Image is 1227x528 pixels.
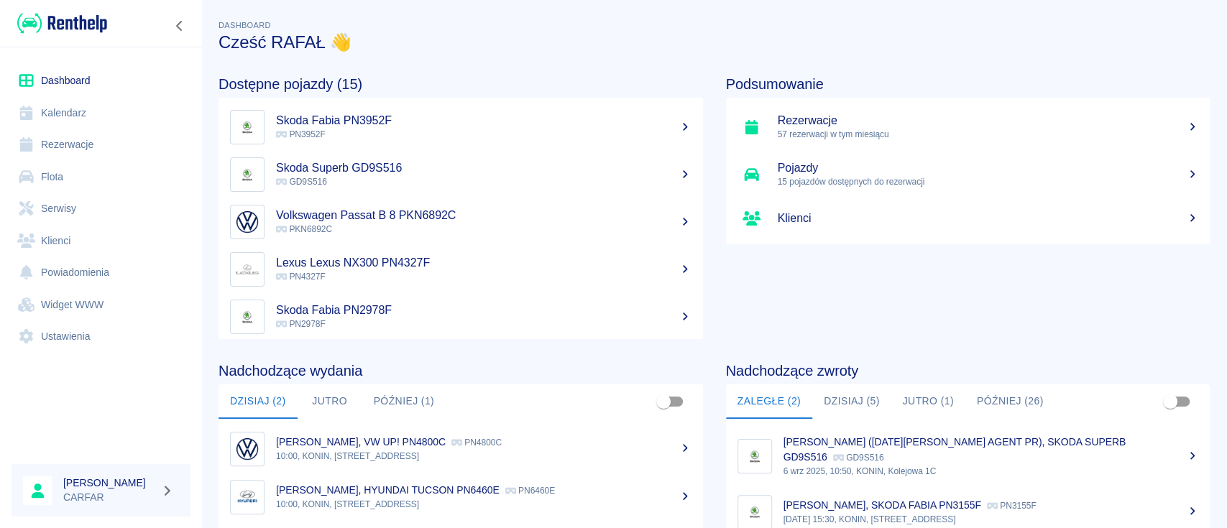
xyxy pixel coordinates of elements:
span: PN2978F [276,319,326,329]
p: [PERSON_NAME], SKODA FABIA PN3155F [783,499,981,511]
h4: Nadchodzące zwroty [726,362,1210,379]
button: Dzisiaj (5) [812,384,891,419]
a: Ustawienia [12,320,190,353]
a: Renthelp logo [12,11,107,35]
span: Dashboard [219,21,271,29]
a: Kalendarz [12,97,190,129]
a: Rezerwacje [12,129,190,161]
button: Dzisiaj (2) [219,384,298,419]
a: Image[PERSON_NAME], HYUNDAI TUCSON PN6460E PN6460E10:00, KONIN, [STREET_ADDRESS] [219,473,703,521]
p: 10:00, KONIN, [STREET_ADDRESS] [276,498,691,511]
a: ImageSkoda Fabia PN3952F PN3952F [219,103,703,151]
span: PKN6892C [276,224,332,234]
span: PN4327F [276,272,326,282]
span: GD9S516 [276,177,327,187]
a: ImageVolkswagen Passat B 8 PKN6892C PKN6892C [219,198,703,246]
img: Renthelp logo [17,11,107,35]
button: Później (1) [362,384,446,419]
a: Widget WWW [12,289,190,321]
p: 57 rezerwacji w tym miesiącu [778,128,1199,141]
a: Powiadomienia [12,256,190,289]
p: PN4800C [451,437,502,448]
h4: Podsumowanie [726,75,1210,93]
button: Jutro [298,384,362,419]
p: [PERSON_NAME], VW UP! PN4800C [276,436,446,448]
h6: [PERSON_NAME] [63,476,155,490]
a: ImageSkoda Fabia PN2978F PN2978F [219,293,703,341]
h5: Lexus Lexus NX300 PN4327F [276,256,691,270]
img: Image [234,208,261,236]
button: Zaległe (2) [726,384,812,419]
a: Pojazdy15 pojazdów dostępnych do rezerwacji [726,151,1210,198]
a: Klienci [12,225,190,257]
span: PN3952F [276,129,326,139]
p: 6 wrz 2025, 10:50, KONIN, Kolejowa 1C [783,465,1199,478]
h5: Volkswagen Passat B 8 PKN6892C [276,208,691,223]
h3: Cześć RAFAŁ 👋 [219,32,1210,52]
p: GD9S516 [833,453,884,463]
h5: Skoda Fabia PN2978F [276,303,691,318]
p: CARFAR [63,490,155,505]
a: ImageLexus Lexus NX300 PN4327F PN4327F [219,246,703,293]
p: PN3155F [987,501,1037,511]
p: [DATE] 15:30, KONIN, [STREET_ADDRESS] [783,513,1199,526]
img: Image [234,483,261,511]
a: Klienci [726,198,1210,238]
img: Image [234,161,261,188]
img: Image [741,443,768,470]
span: Pokaż przypisane tylko do mnie [1157,388,1184,415]
a: ImageSkoda Superb GD9S516 GD9S516 [219,151,703,198]
h5: Klienci [778,211,1199,226]
img: Image [234,114,261,141]
a: Image[PERSON_NAME], VW UP! PN4800C PN4800C10:00, KONIN, [STREET_ADDRESS] [219,425,703,473]
img: Image [234,435,261,463]
h4: Dostępne pojazdy (15) [219,75,703,93]
h5: Skoda Superb GD9S516 [276,161,691,175]
a: Image[PERSON_NAME] ([DATE][PERSON_NAME] AGENT PR), SKODA SUPERB GD9S516 GD9S5166 wrz 2025, 10:50,... [726,425,1210,488]
p: 15 pojazdów dostępnych do rezerwacji [778,175,1199,188]
h4: Nadchodzące wydania [219,362,703,379]
a: Flota [12,161,190,193]
a: Rezerwacje57 rezerwacji w tym miesiącu [726,103,1210,151]
img: Image [234,303,261,330]
p: [PERSON_NAME] ([DATE][PERSON_NAME] AGENT PR), SKODA SUPERB GD9S516 [783,436,1126,463]
button: Jutro (1) [891,384,965,419]
p: 10:00, KONIN, [STREET_ADDRESS] [276,450,691,463]
button: Zwiń nawigację [169,17,190,35]
button: Później (26) [965,384,1055,419]
a: Serwisy [12,193,190,225]
h5: Skoda Fabia PN3952F [276,114,691,128]
p: PN6460E [505,486,555,496]
h5: Pojazdy [778,161,1199,175]
h5: Rezerwacje [778,114,1199,128]
a: Dashboard [12,65,190,97]
span: Pokaż przypisane tylko do mnie [650,388,677,415]
img: Image [234,256,261,283]
p: [PERSON_NAME], HYUNDAI TUCSON PN6460E [276,484,500,496]
img: Image [741,499,768,526]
